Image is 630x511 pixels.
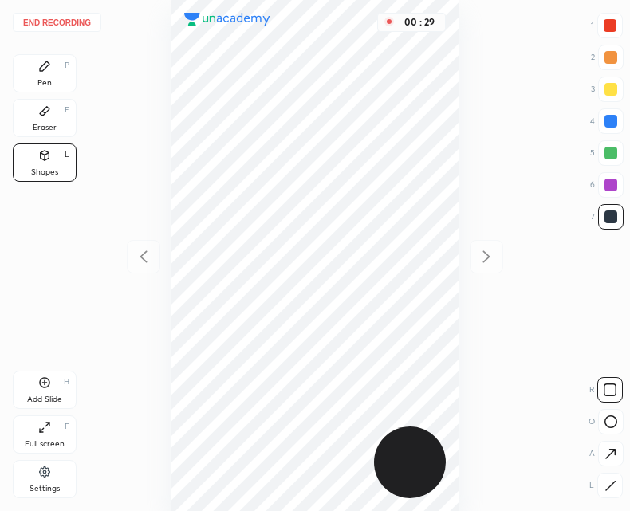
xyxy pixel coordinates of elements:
[37,79,52,87] div: Pen
[184,13,270,26] img: logo.38c385cc.svg
[65,151,69,159] div: L
[591,77,624,102] div: 3
[590,108,624,134] div: 4
[65,423,69,430] div: F
[591,45,624,70] div: 2
[27,395,62,403] div: Add Slide
[400,17,439,28] div: 00 : 29
[591,13,623,38] div: 1
[30,485,60,493] div: Settings
[33,124,57,132] div: Eraser
[65,106,69,114] div: E
[591,204,624,230] div: 7
[589,377,623,403] div: R
[590,140,624,166] div: 5
[65,61,69,69] div: P
[25,440,65,448] div: Full screen
[64,378,69,386] div: H
[589,473,623,498] div: L
[589,441,624,466] div: A
[590,172,624,198] div: 6
[31,168,58,176] div: Shapes
[13,13,101,32] button: End recording
[589,409,624,434] div: O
